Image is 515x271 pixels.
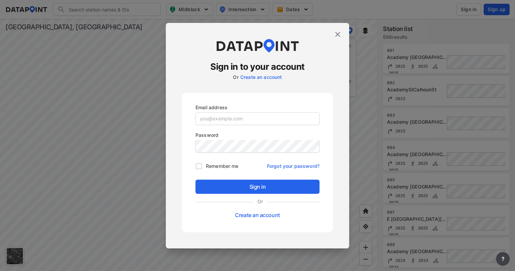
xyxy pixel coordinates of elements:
[334,30,342,38] img: close.efbf2170.svg
[196,113,319,125] input: you@example.com
[253,198,267,205] label: Or
[267,159,320,170] a: Forgot your password?
[215,39,300,53] img: dataPointLogo.9353c09d.svg
[235,212,280,218] a: Create an account
[195,180,320,194] button: Sign in
[233,74,238,80] label: Or
[500,255,506,263] span: ?
[206,162,238,170] span: Remember me
[195,104,320,111] p: Email address
[195,131,320,139] p: Password
[240,74,282,80] a: Create an account
[182,61,333,73] h3: Sign in to your account
[496,252,510,266] button: more
[201,183,314,191] span: Sign in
